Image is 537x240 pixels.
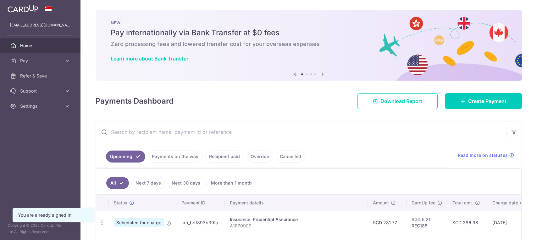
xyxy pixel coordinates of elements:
[368,211,407,234] td: SGD 281.77
[492,200,518,206] span: Charge date
[412,200,435,206] span: CardUp fee
[18,212,88,218] div: You are already signed in
[20,58,62,64] span: Pay
[230,223,363,229] p: A1870909
[176,211,225,234] td: txn_bdf893b39fa
[447,211,487,234] td: SGD 286.98
[106,177,129,189] a: All
[20,43,62,49] span: Home
[114,200,127,206] span: Status
[20,103,62,109] span: Settings
[111,40,507,48] h6: Zero processing fees and lowered transfer cost for your overseas expenses
[8,5,38,13] img: CardUp
[148,151,202,163] a: Payments on the way
[445,93,522,109] a: Create Payment
[111,55,188,62] a: Learn more about Bank Transfer
[96,122,507,142] input: Search by recipient name, payment id or reference
[111,20,507,25] p: NEW
[407,211,447,234] td: SGD 5.21 REC185
[357,93,438,109] a: Download Report
[487,211,530,234] td: [DATE]
[373,200,389,206] span: Amount
[458,152,514,158] a: Read more on statuses
[168,177,204,189] a: Next 30 days
[111,28,507,38] h5: Pay internationally via Bank Transfer at $0 fees
[106,151,145,163] a: Upcoming
[176,195,225,211] th: Payment ID
[380,97,422,105] span: Download Report
[276,151,305,163] a: Cancelled
[20,88,62,94] span: Support
[452,200,473,206] span: Total amt.
[246,151,273,163] a: Overdue
[20,73,62,79] span: Refer & Save
[205,151,244,163] a: Recipient paid
[96,95,174,107] h4: Payments Dashboard
[131,177,165,189] a: Next 7 days
[207,177,256,189] a: More than 1 month
[10,22,70,28] p: [EMAIL_ADDRESS][DOMAIN_NAME]
[468,97,507,105] span: Create Payment
[114,218,164,227] span: Scheduled for charge
[96,10,522,81] img: Bank transfer banner
[230,216,363,223] div: Insurance. Prudential Assurance
[458,152,508,158] span: Read more on statuses
[225,195,368,211] th: Payment details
